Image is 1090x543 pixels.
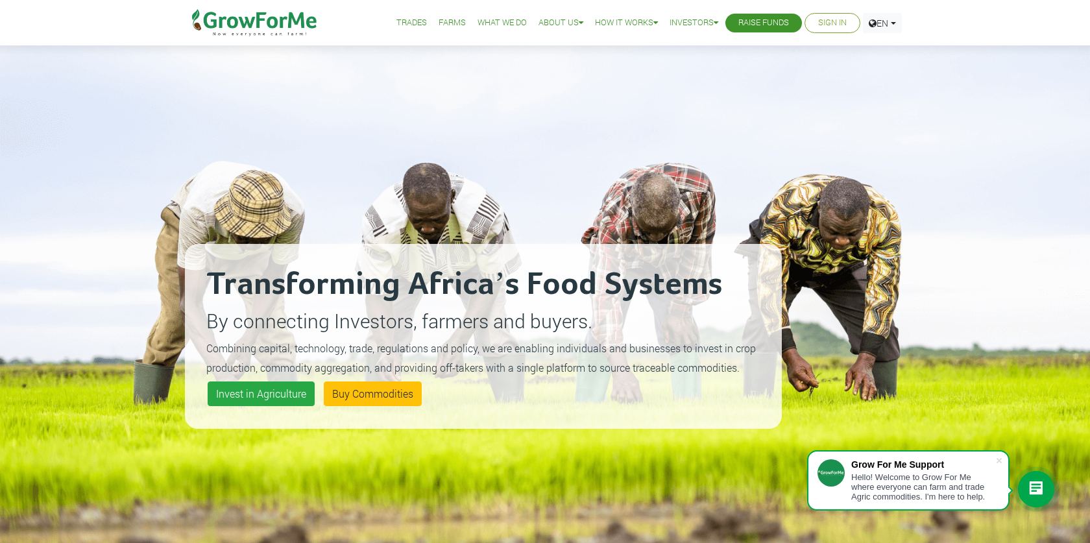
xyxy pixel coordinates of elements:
[851,459,995,470] div: Grow For Me Support
[851,472,995,501] div: Hello! Welcome to Grow For Me where everyone can farm and trade Agric commodities. I'm here to help.
[208,381,315,406] a: Invest in Agriculture
[439,16,466,30] a: Farms
[863,13,902,33] a: EN
[539,16,583,30] a: About Us
[670,16,718,30] a: Investors
[206,306,760,335] p: By connecting Investors, farmers and buyers.
[324,381,422,406] a: Buy Commodities
[206,265,760,304] h2: Transforming Africa’s Food Systems
[206,341,756,374] small: Combining capital, technology, trade, regulations and policy, we are enabling individuals and bus...
[738,16,789,30] a: Raise Funds
[396,16,427,30] a: Trades
[818,16,847,30] a: Sign In
[478,16,527,30] a: What We Do
[595,16,658,30] a: How it Works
